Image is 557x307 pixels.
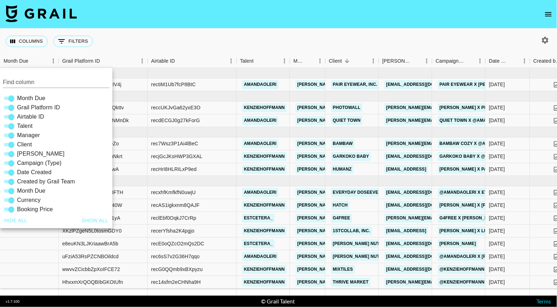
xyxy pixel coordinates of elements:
[242,116,278,125] a: amandaoleri
[382,54,412,68] div: [PERSON_NAME]
[151,240,205,247] div: recE0oQZcO2mQs2DC
[151,81,196,88] div: rectiM1Ub7fcP8BtC
[296,239,448,248] a: [PERSON_NAME][EMAIL_ADDRESS][PERSON_NAME][DOMAIN_NAME]
[384,103,500,112] a: [PERSON_NAME][EMAIL_ADDRESS][DOMAIN_NAME]
[137,56,148,66] button: Menu
[421,56,432,66] button: Menu
[331,80,379,89] a: Pair Eyewear, Inc.
[384,214,500,223] a: [PERSON_NAME][EMAIL_ADDRESS][DOMAIN_NAME]
[79,214,111,227] button: Show all
[62,266,120,273] div: wwvvZCicbbZpXoIFCE72
[293,54,305,68] div: Manager
[151,189,196,196] div: recxhfKmfkfN0uwjU
[53,36,93,47] button: Show filters
[296,152,448,161] a: [PERSON_NAME][EMAIL_ADDRESS][PERSON_NAME][DOMAIN_NAME]
[384,80,464,89] a: [EMAIL_ADDRESS][DOMAIN_NAME]
[151,140,198,147] div: rec7Wsz3P1Ai4lBeC
[242,227,287,235] a: kenziehoffmann
[151,54,175,68] div: Airtable ID
[489,153,505,160] div: 8/11/2025
[486,54,530,68] div: Date Created
[296,80,448,89] a: [PERSON_NAME][EMAIL_ADDRESS][PERSON_NAME][DOMAIN_NAME]
[1,214,30,227] button: Hide all
[242,265,287,274] a: kenziehoffmann
[432,54,486,68] div: Campaign (Type)
[438,252,545,261] a: @amandaoleri x [PERSON_NAME] Creatone
[438,188,520,197] a: @amandaoleri x Everyday Dose
[489,140,505,147] div: 8/11/2025
[384,265,464,274] a: [EMAIL_ADDRESS][DOMAIN_NAME]
[296,201,448,210] a: [PERSON_NAME][EMAIL_ADDRESS][PERSON_NAME][DOMAIN_NAME]
[331,239,396,248] a: [PERSON_NAME] Nutrition
[240,54,254,68] div: Talent
[489,117,505,124] div: 7/23/2025
[296,265,448,274] a: [PERSON_NAME][EMAIL_ADDRESS][PERSON_NAME][DOMAIN_NAME]
[151,166,197,173] div: recHrI8HLRILxP9ed
[438,116,511,125] a: Quiet Town x @amandaoleri
[331,103,362,112] a: PhotoWall
[151,153,202,160] div: recjGcJKsHWP3GXAL
[489,189,505,196] div: 8/25/2025
[151,104,201,111] div: reccUKJvGa62yxE3O
[331,201,350,210] a: Hatch
[315,56,325,66] button: Menu
[412,56,421,66] button: Sort
[226,56,237,66] button: Menu
[331,214,352,223] a: G4free
[489,54,509,68] div: Date Created
[331,252,396,261] a: [PERSON_NAME] Nutrition
[151,202,200,209] div: recAS1igkxnm8QAJF
[17,131,40,140] span: Manager
[384,227,428,235] a: [EMAIL_ADDRESS]
[17,113,44,121] span: Airtable ID
[296,103,448,112] a: [PERSON_NAME][EMAIL_ADDRESS][PERSON_NAME][DOMAIN_NAME]
[17,150,65,158] span: [PERSON_NAME]
[4,54,28,68] div: Month Due
[331,265,355,274] a: Mixtiles
[175,56,185,66] button: Sort
[438,265,512,274] a: @kenziehoffmann x MixTiles
[489,240,505,247] div: 8/29/2025
[489,253,505,260] div: 8/25/2025
[17,159,62,167] span: Campaign (Type)
[296,165,448,174] a: [PERSON_NAME][EMAIL_ADDRESS][PERSON_NAME][DOMAIN_NAME]
[465,56,475,66] button: Sort
[296,278,448,287] a: [PERSON_NAME][EMAIL_ADDRESS][PERSON_NAME][DOMAIN_NAME]
[28,56,38,66] button: Sort
[305,56,315,66] button: Sort
[59,54,148,68] div: Grail Platform ID
[438,214,501,223] a: G4FREE X [PERSON_NAME]
[254,56,264,66] button: Sort
[438,278,508,287] a: @kenziehoffmann x Thrive
[242,214,275,223] a: estcetera_
[384,201,464,210] a: [EMAIL_ADDRESS][DOMAIN_NAME]
[489,214,505,222] div: 9/3/2025
[242,188,278,197] a: amandaoleri
[438,80,516,89] a: Pair Eyewear x [PERSON_NAME]
[6,299,20,304] div: v 1.7.100
[100,56,110,66] button: Sort
[331,188,418,197] a: Everyday DoseEveryday Dose Inc.
[329,54,342,68] div: Client
[379,54,432,68] div: Booker
[475,56,486,66] button: Menu
[509,56,519,66] button: Sort
[438,201,520,210] a: [PERSON_NAME] x [PERSON_NAME]
[384,278,537,287] a: [PERSON_NAME][EMAIL_ADDRESS][PERSON_NAME][DOMAIN_NAME]
[489,227,505,234] div: 8/13/2025
[242,252,278,261] a: amandaoleri
[489,81,505,88] div: 9/4/2025
[331,278,371,287] a: Thrive Market
[519,56,530,66] button: Menu
[438,139,517,148] a: Bambaw Cozy x @amandaoleri
[17,196,41,204] span: Currency
[436,54,465,68] div: Campaign (Type)
[242,152,287,161] a: kenziehoffmann
[384,252,464,261] a: [EMAIL_ADDRESS][DOMAIN_NAME]
[438,227,511,235] a: [PERSON_NAME] x Limitless AI
[17,168,52,177] span: Date Created
[148,54,237,68] div: Airtable ID
[151,117,200,124] div: recdECGJ0g27kForG
[384,152,464,161] a: [EMAIL_ADDRESS][DOMAIN_NAME]
[296,188,448,197] a: [PERSON_NAME][EMAIL_ADDRESS][PERSON_NAME][DOMAIN_NAME]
